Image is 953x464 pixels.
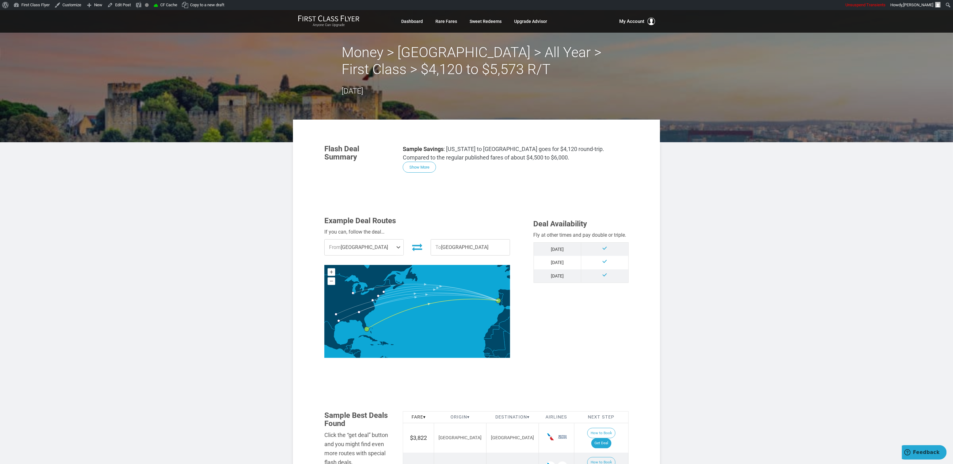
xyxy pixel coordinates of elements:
path: Belize [350,344,352,349]
path: Guatemala [344,345,352,353]
span: ▾ [467,414,470,420]
span: To [435,244,441,250]
span: Example Deal Routes [324,216,396,225]
td: [DATE] [534,242,581,256]
path: Gambia [484,353,490,354]
g: Lisbon [496,298,505,303]
small: Anyone Can Upgrade [298,23,359,27]
path: Nicaragua [353,351,361,359]
button: How to Book [587,428,615,439]
span: [GEOGRAPHIC_DATA] [431,240,510,255]
path: Mali [492,331,523,360]
span: British Airways [557,432,567,442]
g: Chicago [352,292,357,294]
path: Western Sahara [484,326,499,339]
a: Upgrade Advisor [514,16,547,27]
path: Morocco [491,308,513,326]
span: ▾ [423,414,426,420]
span: [GEOGRAPHIC_DATA] [491,435,534,440]
time: [DATE] [342,87,363,95]
path: Spain [498,289,521,308]
a: Dashboard [401,16,423,27]
path: Senegal [482,348,494,356]
span: [GEOGRAPHIC_DATA] [325,240,403,255]
a: Get Deal [591,438,611,448]
div: If you can, follow the deal… [324,228,510,236]
span: My Account [619,18,644,25]
g: Houston [337,320,343,322]
a: First Class FlyerAnyone Can Upgrade [298,15,359,28]
button: Show More [403,162,436,173]
g: Miami [364,326,373,332]
div: Fly at other times and pay double or triple. [534,231,629,239]
path: Algeria [499,305,537,343]
span: American Airlines [546,432,556,442]
button: Invert Route Direction [408,240,426,254]
path: Jamaica [370,344,374,346]
span: From [329,244,341,250]
td: [DATE] [534,269,581,283]
td: [DATE] [534,256,581,269]
g: New York [377,295,382,297]
span: $3,822 [410,434,427,441]
strong: Sample Savings [403,146,444,152]
h3: Flash Deal Summary [324,145,393,161]
span: Deal Availability [534,219,587,228]
th: Airlines [539,411,574,423]
path: Guinea-Bissau [484,355,490,359]
g: Dallas [335,313,340,316]
th: Next Step [574,411,628,423]
button: My Account [619,18,655,25]
h3: Sample Best Deals Found [324,411,393,428]
th: Fare [403,411,434,423]
h2: Money > [GEOGRAPHIC_DATA] > All Year > First Class > $4,120 to $5,573 R/T [342,44,611,78]
span: ▾ [527,414,530,420]
path: Honduras [350,349,361,355]
span: Unsuspend Transients [845,3,886,7]
path: Puerto Rico [391,344,394,345]
span: [GEOGRAPHIC_DATA] [439,435,482,440]
a: Rare Fares [435,16,457,27]
iframe: Opens a widget where you can find more information [902,445,947,461]
path: Mexico [298,315,354,352]
th: Origin [434,411,487,423]
path: El Salvador [348,352,353,354]
img: First Class Flyer [298,15,359,22]
g: Boston [382,291,388,293]
g: Washington DC [371,299,376,301]
path: Dominican Republic [382,342,389,346]
path: Haiti [377,341,383,345]
p: : [US_STATE] to [GEOGRAPHIC_DATA] goes for $4,120 round-trip. Compared to the regular published f... [403,145,629,162]
a: Sweet Redeems [470,16,502,27]
span: [PERSON_NAME] [903,3,933,7]
path: Portugal [498,293,503,306]
th: Destination [486,411,539,423]
path: Mauritania [484,326,506,352]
